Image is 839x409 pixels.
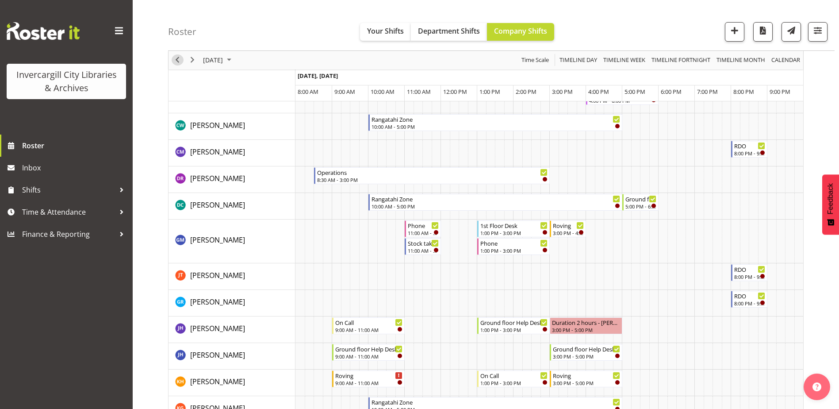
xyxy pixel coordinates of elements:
td: Chamique Mamolo resource [169,140,295,166]
a: [PERSON_NAME] [190,270,245,281]
div: Jill Harpur"s event - Ground floor Help Desk Begin From Friday, September 26, 2025 at 1:00:00 PM ... [477,317,550,334]
span: Time & Attendance [22,205,115,219]
div: Ground floor Help Desk [335,344,402,353]
div: RDO [734,141,765,150]
span: 3:00 PM [552,88,573,96]
td: Donald Cunningham resource [169,193,295,220]
span: 12:00 PM [443,88,467,96]
span: [DATE], [DATE] [298,72,338,80]
span: [DATE] [202,55,224,66]
div: 9:00 AM - 11:00 AM [335,353,402,360]
div: Ground floor Help Desk [553,344,620,353]
span: 11:00 AM [407,88,431,96]
div: Gabriel McKay Smith"s event - Roving Begin From Friday, September 26, 2025 at 3:00:00 PM GMT+12:0... [550,220,586,237]
div: 9:00 AM - 11:00 AM [335,379,402,386]
div: Ground floor Help Desk [625,194,656,203]
td: Jillian Hunter resource [169,343,295,370]
div: 11:00 AM - 12:00 PM [408,229,439,236]
div: Operations [317,168,548,177]
div: 8:00 PM - 9:00 PM [734,273,765,280]
div: 5:00 PM - 6:00 PM [625,203,656,210]
div: 3:00 PM - 5:00 PM [553,379,620,386]
div: Gabriel McKay Smith"s event - Stock taking Begin From Friday, September 26, 2025 at 11:00:00 AM G... [405,238,441,255]
div: Gabriel McKay Smith"s event - 1st Floor Desk Begin From Friday, September 26, 2025 at 1:00:00 PM ... [477,220,550,237]
span: 9:00 PM [770,88,790,96]
div: Chamique Mamolo"s event - RDO Begin From Friday, September 26, 2025 at 8:00:00 PM GMT+12:00 Ends ... [731,141,767,158]
span: 4:00 PM [588,88,609,96]
a: [PERSON_NAME] [190,200,245,210]
span: Timeline Week [602,55,646,66]
span: Shifts [22,183,115,197]
button: Department Shifts [411,23,487,41]
span: 9:00 AM [334,88,355,96]
td: Gabriel McKay Smith resource [169,220,295,263]
div: Duration 2 hours - [PERSON_NAME] [552,318,620,327]
td: Catherine Wilson resource [169,113,295,140]
div: Jill Harpur"s event - On Call Begin From Friday, September 26, 2025 at 9:00:00 AM GMT+12:00 Ends ... [332,317,405,334]
td: Kaela Harley resource [169,370,295,396]
span: Timeline Fortnight [651,55,711,66]
div: Phone [408,221,439,230]
h4: Roster [168,27,196,37]
span: 6:00 PM [661,88,682,96]
div: Roving [553,221,584,230]
div: On Call [480,371,548,380]
div: Roving [335,371,402,380]
div: Kaela Harley"s event - Roving Begin From Friday, September 26, 2025 at 9:00:00 AM GMT+12:00 Ends ... [332,370,405,387]
div: 3:00 PM - 5:00 PM [553,353,620,360]
a: [PERSON_NAME] [190,120,245,131]
div: 8:00 PM - 9:00 PM [734,300,765,307]
span: [PERSON_NAME] [190,120,245,130]
div: Jill Harpur"s event - Duration 2 hours - Jill Harpur Begin From Friday, September 26, 2025 at 3:0... [550,317,622,334]
button: Previous [172,55,184,66]
div: 9:00 AM - 11:00 AM [335,326,402,333]
div: 1:00 PM - 3:00 PM [480,379,548,386]
button: Your Shifts [360,23,411,41]
div: Kaela Harley"s event - On Call Begin From Friday, September 26, 2025 at 1:00:00 PM GMT+12:00 Ends... [477,370,550,387]
a: [PERSON_NAME] [190,147,245,157]
div: Donald Cunningham"s event - Ground floor Help Desk Begin From Friday, September 26, 2025 at 5:00:... [622,194,659,211]
div: 1st Floor Desk [480,221,548,230]
div: Jillian Hunter"s event - Ground floor Help Desk Begin From Friday, September 26, 2025 at 3:00:00 ... [550,344,622,361]
div: 3:00 PM - 5:00 PM [552,326,620,333]
div: Rangatahi Zone [372,194,620,203]
div: Debra Robinson"s event - Operations Begin From Friday, September 26, 2025 at 8:30:00 AM GMT+12:00... [314,167,550,184]
span: 8:00 AM [298,88,318,96]
div: next period [185,51,200,69]
button: Month [770,55,802,66]
div: Glen Tomlinson"s event - RDO Begin From Friday, September 26, 2025 at 8:00:00 PM GMT+12:00 Ends A... [731,264,767,281]
span: Timeline Month [716,55,766,66]
button: Time Scale [520,55,551,66]
button: Add a new shift [725,22,744,42]
div: Rangatahi Zone [372,115,620,123]
span: [PERSON_NAME] [190,324,245,333]
a: [PERSON_NAME] [190,350,245,360]
div: 10:00 AM - 5:00 PM [372,123,620,130]
div: 3:00 PM - 4:00 PM [553,229,584,236]
div: RDO [734,265,765,274]
div: 11:00 AM - 12:00 PM [408,247,439,254]
div: Catherine Wilson"s event - Rangatahi Zone Begin From Friday, September 26, 2025 at 10:00:00 AM GM... [368,114,622,131]
div: 8:00 PM - 9:00 PM [734,150,765,157]
span: Inbox [22,161,128,174]
button: Download a PDF of the roster for the current day [753,22,773,42]
div: previous period [170,51,185,69]
span: [PERSON_NAME] [190,147,245,157]
span: Your Shifts [367,26,404,36]
span: 7:00 PM [697,88,718,96]
button: Timeline Month [715,55,767,66]
span: [PERSON_NAME] [190,377,245,386]
div: Rangatahi Zone [372,397,620,406]
div: Gabriel McKay Smith"s event - Phone Begin From Friday, September 26, 2025 at 1:00:00 PM GMT+12:00... [477,238,550,255]
button: Timeline Week [602,55,647,66]
div: RDO [734,291,765,300]
td: Glen Tomlinson resource [169,263,295,290]
div: 10:00 AM - 5:00 PM [372,203,620,210]
span: Finance & Reporting [22,228,115,241]
div: 8:30 AM - 3:00 PM [317,176,548,183]
td: Debra Robinson resource [169,166,295,193]
button: Filter Shifts [808,22,828,42]
button: Send a list of all shifts for the selected filtered period to all rostered employees. [782,22,801,42]
button: Fortnight [650,55,712,66]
